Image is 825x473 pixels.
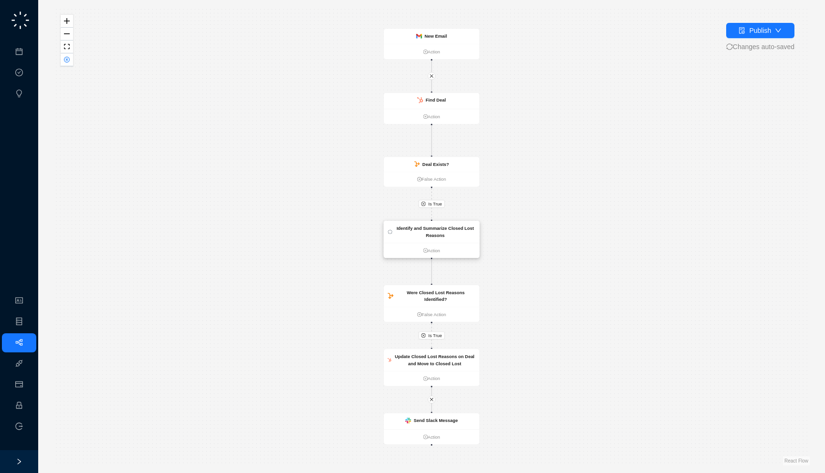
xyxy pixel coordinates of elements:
span: plus-circle [423,114,427,119]
a: Action [384,113,479,120]
span: close [429,397,434,401]
strong: Deal Exists? [423,162,449,167]
span: Is True [428,200,442,207]
div: Update Closed Lost Reasons on Deal and Move to Closed Lostplus-circleAction [383,349,480,386]
div: Find Dealplus-circleAction [383,93,480,124]
img: slack-Cn3INd-T.png [405,418,411,423]
span: plus-circle [417,312,422,317]
strong: Were Closed Lost Reasons Identified? [407,290,465,302]
strong: Update Closed Lost Reasons on Deal and Move to Closed Lost [395,354,475,366]
strong: New Email [424,33,447,39]
span: Changes auto-saved [726,41,794,52]
a: Action [384,375,479,382]
button: fit view [61,41,73,53]
img: hubspot-DkpyWjJb.png [388,358,391,362]
a: False Action [384,176,479,183]
span: sync [726,43,733,50]
span: logout [15,422,23,430]
span: close [429,74,434,78]
span: close-circle [421,202,425,206]
span: plus-circle [423,376,427,380]
button: zoom out [61,28,73,41]
button: Is True [419,200,444,207]
img: gmail-BGivzU6t.png [416,34,422,38]
button: Is True [419,332,444,339]
span: down [775,27,782,34]
span: close-circle [421,333,425,338]
span: close-circle [64,57,70,62]
div: Identify and Summarize Closed Lost Reasonsplus-circleAction [383,221,480,258]
span: plus-circle [423,50,427,54]
div: Were Closed Lost Reasons Identified?plus-circleFalse Action [383,285,480,322]
div: Publish [749,25,771,36]
strong: Find Deal [426,98,446,103]
div: New Emailplus-circleAction [383,29,480,60]
a: False Action [384,311,479,318]
strong: Identify and Summarize Closed Lost Reasons [397,226,474,238]
img: logo-small-inverted-DW8HDUn_.png [388,229,392,234]
div: Send Slack Messageplus-circleAction [383,413,480,445]
img: logo-small-C4UdH2pc.png [10,10,31,31]
span: Is True [428,332,442,339]
span: plus-circle [423,434,427,439]
span: plus-circle [423,248,427,252]
div: Deal Exists?plus-circleFalse Action [383,156,480,187]
a: Action [384,247,479,254]
strong: Send Slack Message [413,418,458,423]
button: zoom in [61,15,73,28]
button: Publish [726,23,794,38]
span: right [16,458,22,465]
a: React Flow attribution [784,458,808,463]
span: file-done [739,27,745,34]
span: plus-circle [417,177,422,181]
img: hubspot-DkpyWjJb.png [417,97,423,103]
a: Action [384,48,479,55]
a: Action [384,433,479,441]
button: close-circle [61,53,73,66]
